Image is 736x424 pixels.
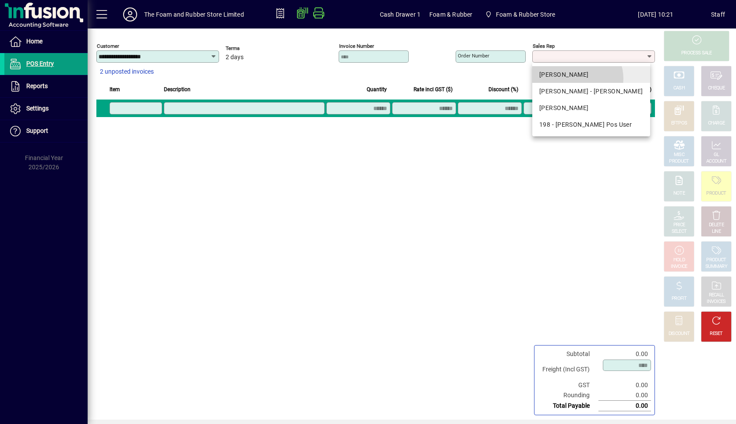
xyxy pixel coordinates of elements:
[538,380,598,390] td: GST
[26,127,48,134] span: Support
[709,292,724,299] div: RECALL
[97,43,119,49] mat-label: Customer
[96,64,157,80] button: 2 unposted invoices
[532,66,650,83] mat-option: DAVE - Dave
[707,299,725,305] div: INVOICES
[367,85,387,94] span: Quantity
[533,43,555,49] mat-label: Sales rep
[4,31,88,53] a: Home
[710,331,723,337] div: RESET
[100,67,154,76] span: 2 unposted invoices
[671,264,687,270] div: INVOICE
[4,98,88,120] a: Settings
[712,228,721,235] div: LINE
[226,54,244,61] span: 2 days
[414,85,453,94] span: Rate incl GST ($)
[26,105,49,112] span: Settings
[4,75,88,97] a: Reports
[673,222,685,228] div: PRICE
[539,70,643,79] div: [PERSON_NAME]
[539,120,643,129] div: 198 - [PERSON_NAME] Pos User
[671,120,687,127] div: EFTPOS
[110,85,120,94] span: Item
[4,120,88,142] a: Support
[532,83,650,100] mat-option: EMMA - Emma Ormsby
[539,103,643,113] div: [PERSON_NAME]
[706,158,726,165] div: ACCOUNT
[601,7,711,21] span: [DATE] 10:21
[339,43,374,49] mat-label: Invoice number
[681,50,712,57] div: PROCESS SALE
[116,7,144,22] button: Profile
[539,87,643,96] div: [PERSON_NAME] - [PERSON_NAME]
[672,228,687,235] div: SELECT
[532,100,650,116] mat-option: SHANE - Shane
[598,380,651,390] td: 0.00
[481,7,559,22] span: Foam & Rubber Store
[26,82,48,89] span: Reports
[674,152,684,158] div: MISC
[706,190,726,197] div: PRODUCT
[711,7,725,21] div: Staff
[706,257,726,264] div: PRODUCT
[598,401,651,411] td: 0.00
[496,7,555,21] span: Foam & Rubber Store
[673,85,685,92] div: CASH
[380,7,421,21] span: Cash Drawer 1
[714,152,719,158] div: GL
[26,38,42,45] span: Home
[672,296,686,302] div: PROFIT
[669,331,690,337] div: DISCOUNT
[429,7,472,21] span: Foam & Rubber
[673,190,685,197] div: NOTE
[26,60,54,67] span: POS Entry
[669,158,689,165] div: PRODUCT
[458,53,489,59] mat-label: Order number
[708,85,725,92] div: CHEQUE
[709,222,724,228] div: DELETE
[598,349,651,359] td: 0.00
[708,120,725,127] div: CHARGE
[538,401,598,411] td: Total Payable
[538,359,598,380] td: Freight (Incl GST)
[538,349,598,359] td: Subtotal
[532,116,650,133] mat-option: 198 - Shane Pos User
[598,390,651,401] td: 0.00
[538,390,598,401] td: Rounding
[705,264,727,270] div: SUMMARY
[144,7,244,21] div: The Foam and Rubber Store Limited
[164,85,191,94] span: Description
[488,85,518,94] span: Discount (%)
[673,257,685,264] div: HOLD
[226,46,278,51] span: Terms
